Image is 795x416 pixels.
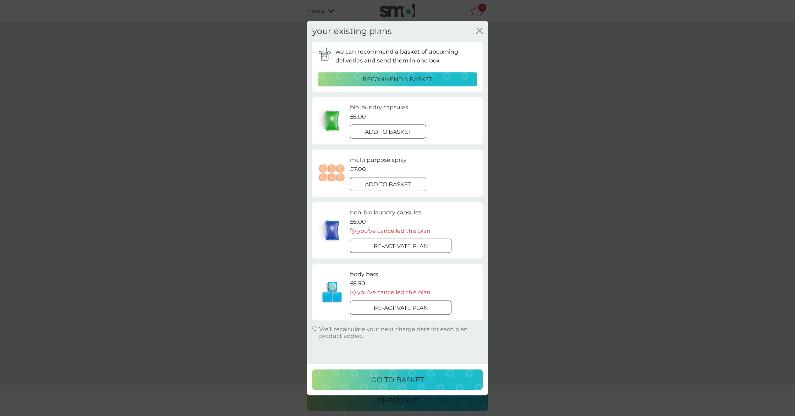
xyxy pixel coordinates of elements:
p: non-bio laundry capsules [350,208,422,217]
button: recommend a basket [318,72,477,87]
button: go to basket [312,369,483,390]
button: add to basket [350,125,426,139]
p: add to basket [365,127,411,137]
p: £6.00 [350,217,366,226]
p: £7.00 [350,164,366,174]
p: add to basket [365,180,411,189]
p: you’ve cancelled this plan [357,288,431,297]
p: bio laundry capsules [350,103,408,112]
p: go to basket [371,374,424,385]
p: multi purpose spray [350,155,407,165]
button: Re-activate plan [350,239,451,253]
p: We’ll recalculate your next charge date for each plan product added. [319,326,483,339]
p: recommend a basket [363,75,432,84]
h2: your existing plans [312,26,392,37]
p: Re-activate plan [374,303,428,313]
p: you’ve cancelled this plan [357,226,431,235]
button: add to basket [350,177,426,191]
p: body bars [350,270,378,279]
button: Re-activate plan [350,301,451,315]
p: £8.50 [350,279,365,288]
button: close [476,28,483,35]
p: we can recommend a basket of upcoming deliveries and send them in one box [335,47,477,65]
p: Re-activate plan [374,242,428,251]
p: £6.00 [350,112,366,121]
